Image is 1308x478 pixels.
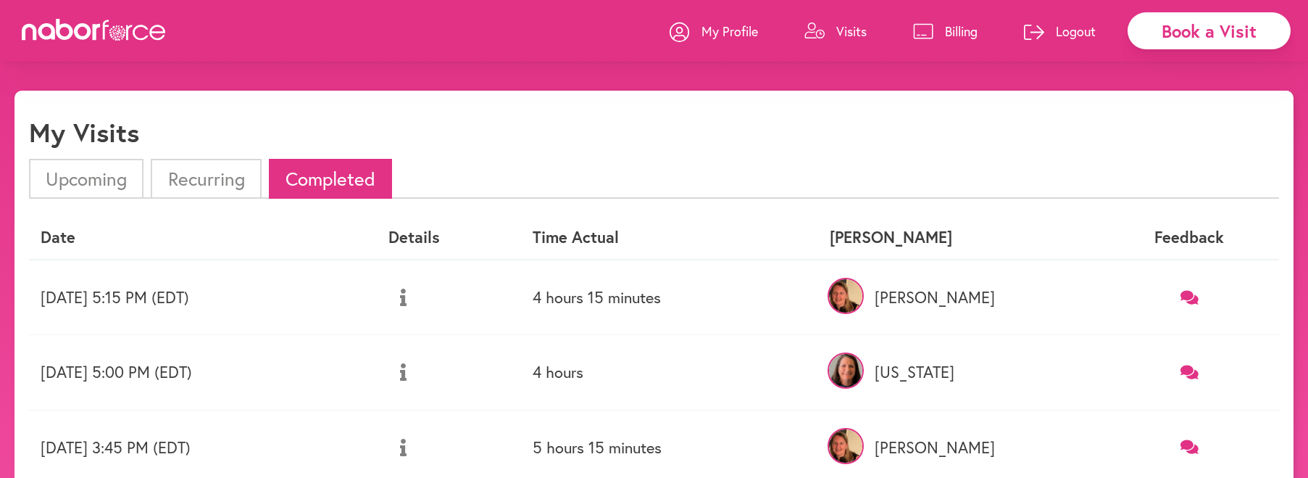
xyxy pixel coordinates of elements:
td: 4 hours 15 minutes [521,260,818,335]
th: Date [29,216,377,259]
td: 4 hours [521,335,818,410]
p: My Profile [701,22,758,40]
td: [DATE] 5:00 PM (EDT) [29,335,377,410]
p: [PERSON_NAME] [830,288,1088,307]
img: zaJGYZMoTsKAiWQB1Hph [828,353,864,389]
p: [US_STATE] [830,363,1088,382]
li: Upcoming [29,159,143,199]
a: Billing [913,9,978,53]
th: Details [377,216,521,259]
li: Recurring [151,159,261,199]
h1: My Visits [29,117,139,148]
p: Billing [945,22,978,40]
th: Time Actual [521,216,818,259]
th: [PERSON_NAME] [818,216,1100,259]
p: Logout [1056,22,1096,40]
p: Visits [836,22,867,40]
img: 6NbhprSsSrSUXzyigQdK [828,428,864,464]
a: Logout [1024,9,1096,53]
a: Visits [804,9,867,53]
div: Book a Visit [1128,12,1291,49]
td: [DATE] 5:15 PM (EDT) [29,260,377,335]
li: Completed [269,159,392,199]
a: My Profile [670,9,758,53]
img: 6NbhprSsSrSUXzyigQdK [828,278,864,314]
th: Feedback [1099,216,1279,259]
p: [PERSON_NAME] [830,438,1088,457]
